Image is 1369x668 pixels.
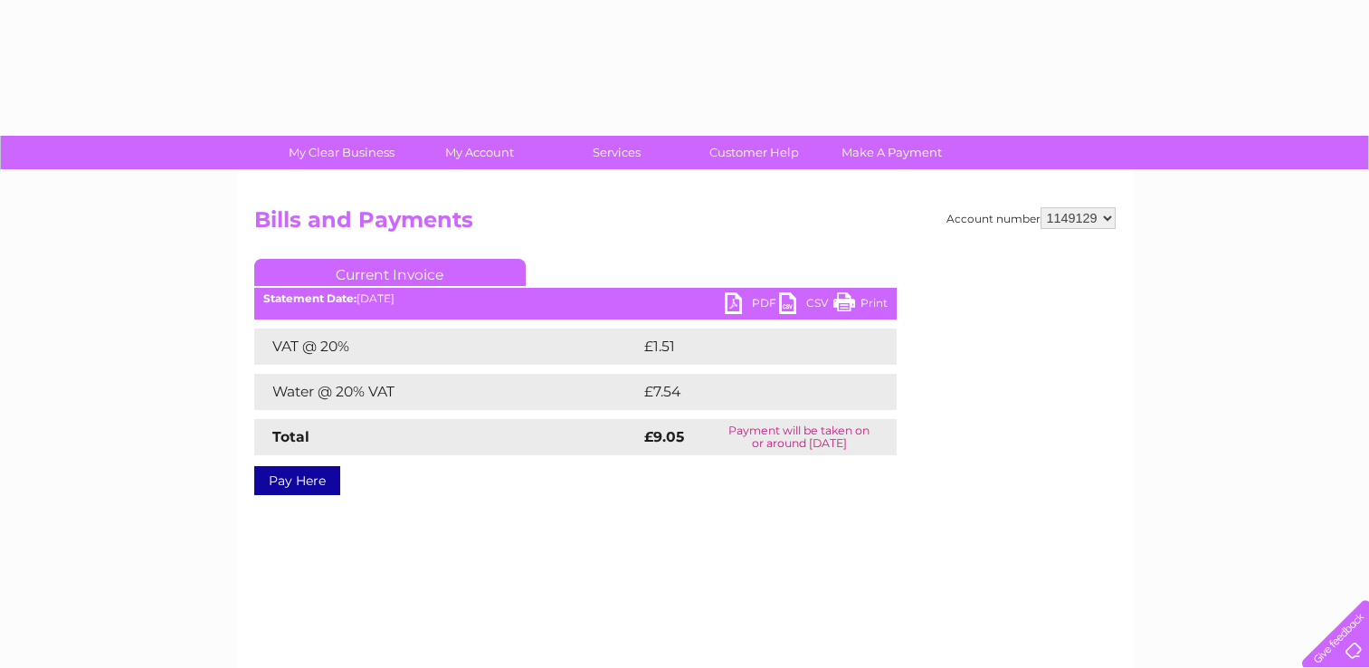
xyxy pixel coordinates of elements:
[254,207,1116,242] h2: Bills and Payments
[542,136,691,169] a: Services
[640,374,854,410] td: £7.54
[254,259,526,286] a: Current Invoice
[272,428,309,445] strong: Total
[267,136,416,169] a: My Clear Business
[779,292,833,319] a: CSV
[702,419,896,455] td: Payment will be taken on or around [DATE]
[680,136,829,169] a: Customer Help
[725,292,779,319] a: PDF
[254,374,640,410] td: Water @ 20% VAT
[404,136,554,169] a: My Account
[833,292,888,319] a: Print
[254,292,897,305] div: [DATE]
[817,136,966,169] a: Make A Payment
[644,428,684,445] strong: £9.05
[254,329,640,365] td: VAT @ 20%
[946,207,1116,229] div: Account number
[640,329,849,365] td: £1.51
[263,291,357,305] b: Statement Date:
[254,466,340,495] a: Pay Here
